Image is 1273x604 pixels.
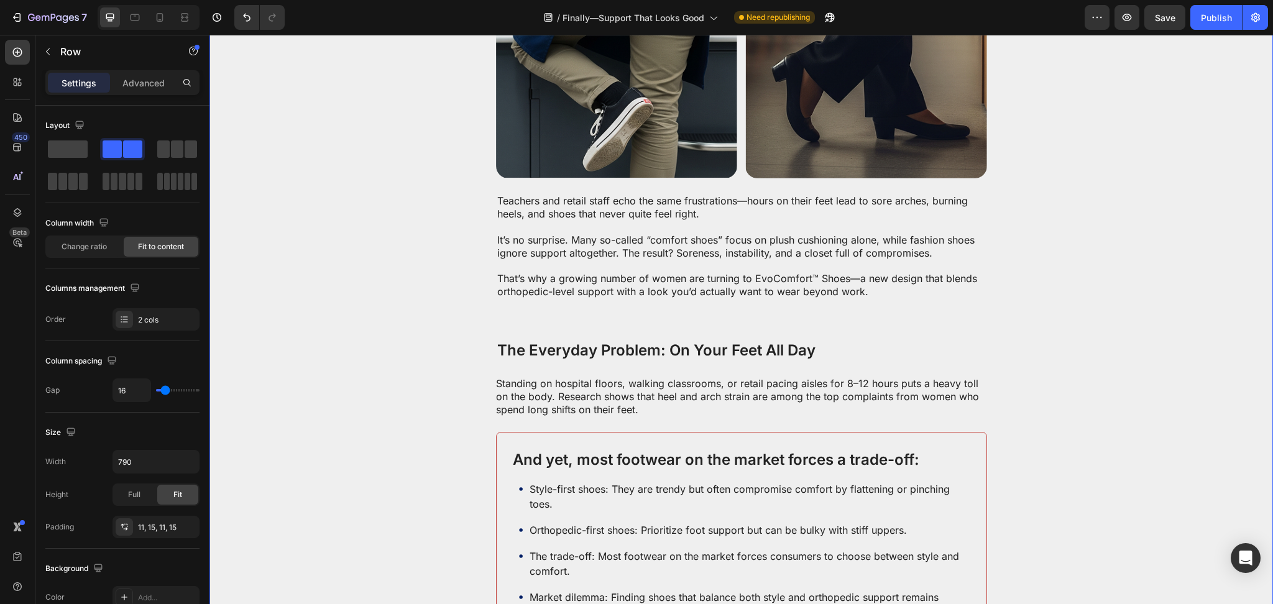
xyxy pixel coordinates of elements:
p: 7 [81,10,87,25]
p: The trade-off: Most footwear on the market forces consumers to choose between style and comfort. [320,514,753,544]
span: Full [128,489,140,500]
div: Background [45,561,106,577]
div: Open Intercom Messenger [1231,543,1261,573]
span: / [557,11,560,24]
div: Add... [138,592,196,603]
span: Fit [173,489,182,500]
div: Layout [45,117,87,134]
p: That’s why a growing number of women are turning to EvoComfort™ Shoes—a new design that blends or... [288,224,776,263]
div: 2 cols [138,314,196,326]
div: Column width [45,215,111,232]
input: Auto [113,451,199,473]
p: Orthopedic-first shoes: Prioritize foot support but can be bulky with stiff uppers. [320,488,753,503]
p: Teachers and retail staff echo the same frustrations—hours on their feet lead to sore arches, bur... [288,160,776,186]
iframe: Design area [209,35,1273,604]
span: Save [1155,12,1175,23]
div: Beta [9,227,30,237]
div: Size [45,424,78,441]
p: It’s no surprise. Many so-called “comfort shoes” focus on plush cushioning alone, while fashion s... [288,186,776,224]
span: Change ratio [62,241,107,252]
div: Order [45,314,66,325]
span: Need republishing [747,12,810,23]
input: Auto [113,379,150,401]
p: Style-first shoes: They are trendy but often compromise comfort by flattening or pinching toes. [320,447,753,477]
div: Publish [1201,11,1232,24]
div: 11, 15, 11, 15 [138,522,196,533]
button: Save [1144,5,1185,30]
span: Finally—Support That Looks Good [563,11,704,24]
h2: And yet, most footwear on the market forces a trade-off: [302,413,762,437]
p: Row [60,44,166,59]
p: Advanced [122,76,165,89]
button: 7 [5,5,93,30]
div: Gap [45,385,60,396]
div: Width [45,456,66,467]
button: Publish [1190,5,1243,30]
h2: The Everyday Problem: On Your Feet All Day [287,304,778,326]
div: Undo/Redo [234,5,285,30]
div: 450 [12,132,30,142]
p: Settings [62,76,96,89]
div: Color [45,592,65,603]
span: Fit to content [138,241,184,252]
div: Columns management [45,280,142,297]
div: Padding [45,521,74,533]
div: Height [45,489,68,500]
p: Market dilemma: Finding shoes that balance both style and orthopedic support remains challenging. [320,555,753,585]
p: Standing on hospital floors, walking classrooms, or retail pacing aisles for 8–12 hours puts a he... [287,342,775,381]
div: Column spacing [45,353,119,370]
